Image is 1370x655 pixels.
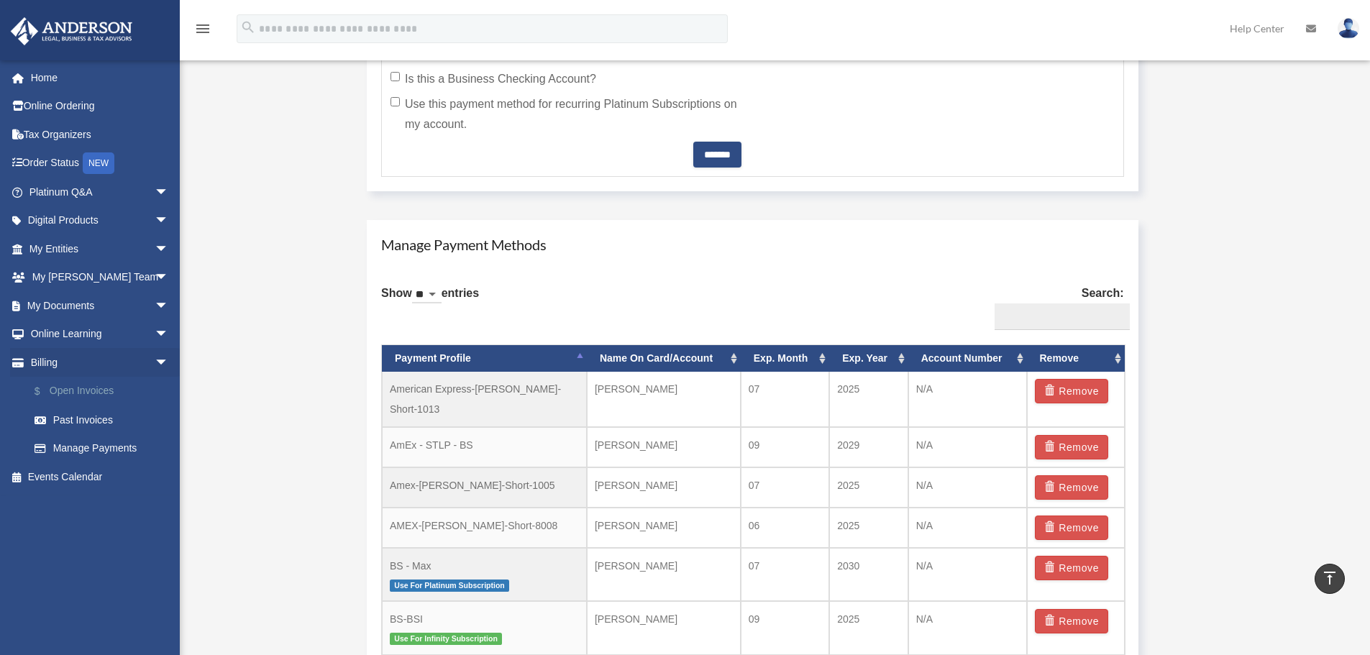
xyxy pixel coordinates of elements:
[155,291,183,321] span: arrow_drop_down
[741,548,829,602] td: 07
[155,348,183,377] span: arrow_drop_down
[908,548,1027,602] td: N/A
[829,467,908,508] td: 2025
[382,508,587,548] td: AMEX-[PERSON_NAME]-Short-8008
[1035,379,1109,403] button: Remove
[908,372,1027,427] td: N/A
[391,69,741,89] label: Is this a Business Checking Account?
[390,580,509,592] span: Use For Platinum Subscription
[10,320,191,349] a: Online Learningarrow_drop_down
[989,283,1124,331] label: Search:
[908,467,1027,508] td: N/A
[908,427,1027,467] td: N/A
[10,263,191,292] a: My [PERSON_NAME] Teamarrow_drop_down
[741,467,829,508] td: 07
[6,17,137,45] img: Anderson Advisors Platinum Portal
[741,601,829,655] td: 09
[42,383,50,400] span: $
[391,94,741,134] label: Use this payment method for recurring Platinum Subscriptions on my account.
[382,601,587,655] td: BS-BSI
[1338,18,1359,39] img: User Pic
[382,467,587,508] td: Amex-[PERSON_NAME]-Short-1005
[587,372,741,427] td: [PERSON_NAME]
[412,287,442,303] select: Showentries
[20,406,191,434] a: Past Invoices
[20,377,191,406] a: $Open Invoices
[829,508,908,548] td: 2025
[240,19,256,35] i: search
[908,601,1027,655] td: N/A
[1035,609,1109,633] button: Remove
[587,508,741,548] td: [PERSON_NAME]
[908,345,1027,372] th: Account Number: activate to sort column ascending
[10,92,191,121] a: Online Ordering
[741,345,829,372] th: Exp. Month: activate to sort column ascending
[1035,475,1109,500] button: Remove
[741,508,829,548] td: 06
[390,633,502,645] span: Use For Infinity Subscription
[10,348,191,377] a: Billingarrow_drop_down
[381,283,479,318] label: Show entries
[10,120,191,149] a: Tax Organizers
[391,97,400,106] input: Use this payment method for recurring Platinum Subscriptions on my account.
[741,427,829,467] td: 09
[155,234,183,264] span: arrow_drop_down
[83,152,114,174] div: NEW
[381,234,1124,255] h4: Manage Payment Methods
[382,548,587,602] td: BS - Max
[1315,564,1345,594] a: vertical_align_top
[587,427,741,467] td: [PERSON_NAME]
[155,263,183,293] span: arrow_drop_down
[995,303,1130,331] input: Search:
[829,548,908,602] td: 2030
[10,206,191,235] a: Digital Productsarrow_drop_down
[741,372,829,427] td: 07
[382,372,587,427] td: American Express-[PERSON_NAME]-Short-1013
[194,20,211,37] i: menu
[20,434,183,463] a: Manage Payments
[1321,569,1338,587] i: vertical_align_top
[10,462,191,491] a: Events Calendar
[10,149,191,178] a: Order StatusNEW
[587,601,741,655] td: [PERSON_NAME]
[829,601,908,655] td: 2025
[10,63,191,92] a: Home
[10,178,191,206] a: Platinum Q&Aarrow_drop_down
[1035,516,1109,540] button: Remove
[1027,345,1125,372] th: Remove: activate to sort column ascending
[10,291,191,320] a: My Documentsarrow_drop_down
[829,372,908,427] td: 2025
[382,427,587,467] td: AmEx - STLP - BS
[391,72,400,81] input: Is this a Business Checking Account?
[908,508,1027,548] td: N/A
[587,467,741,508] td: [PERSON_NAME]
[1035,556,1109,580] button: Remove
[829,427,908,467] td: 2029
[194,25,211,37] a: menu
[155,320,183,349] span: arrow_drop_down
[155,178,183,207] span: arrow_drop_down
[829,345,908,372] th: Exp. Year: activate to sort column ascending
[1035,435,1109,459] button: Remove
[10,234,191,263] a: My Entitiesarrow_drop_down
[382,345,587,372] th: Payment Profile: activate to sort column descending
[587,548,741,602] td: [PERSON_NAME]
[155,206,183,236] span: arrow_drop_down
[587,345,741,372] th: Name On Card/Account: activate to sort column ascending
